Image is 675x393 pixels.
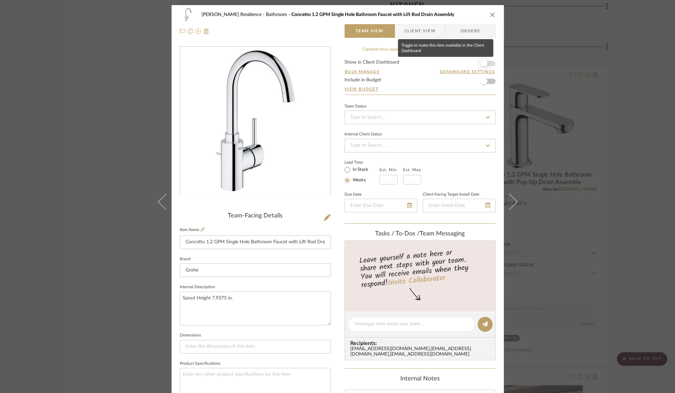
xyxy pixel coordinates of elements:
[404,24,436,38] span: Client View
[180,227,205,233] label: Item Name
[403,167,421,172] label: Est. Max
[344,69,380,75] button: Bulk Manage
[380,167,397,172] label: Est. Min
[204,29,209,34] img: Remove from project
[202,12,266,17] span: [PERSON_NAME] Residence
[344,46,496,53] div: Content here copies to Client View - confirm visibility there.
[344,139,496,152] input: Type to Search…
[356,24,384,38] span: Team View
[266,12,291,17] span: Bathroom
[344,375,496,383] div: Internal Notes
[375,231,420,237] span: Tasks / To-Dos /
[344,165,380,184] mat-radio-group: Select item type
[180,362,220,365] label: Product Specifications
[423,193,479,196] label: Client-Facing Target Install Date
[180,212,331,220] div: Team-Facing Details
[344,111,496,124] input: Type to Search…
[180,235,331,249] input: Enter Item Name
[344,133,382,136] div: Internal Client Status
[180,285,215,289] label: Internal Description
[180,8,196,21] img: 407a3667-f66b-4f9a-9edf-441e2e5e5afa_48x40.jpg
[350,340,493,346] span: Recipients:
[291,12,454,17] span: Concetto 1.2 GPM Single Hole Bathroom Faucet with Lift Rod Drain Assembly
[181,47,329,195] img: 407a3667-f66b-4f9a-9edf-441e2e5e5afa_436x436.jpg
[180,258,191,261] label: Brand
[351,167,368,173] label: In Stock
[180,340,331,354] input: Enter the dimensions of this item
[439,69,496,75] button: Dashboard Settings
[423,199,496,212] input: Enter Install Date
[387,272,445,289] a: Invite Collaborator
[350,346,493,357] div: [EMAIL_ADDRESS][DOMAIN_NAME] , [EMAIL_ADDRESS][DOMAIN_NAME] , [EMAIL_ADDRESS][DOMAIN_NAME]
[180,263,331,277] input: Enter Brand
[351,177,366,183] label: Weeks
[344,193,361,196] label: Due Date
[180,334,201,337] label: Dimensions
[344,105,366,108] div: Team Status
[344,199,417,212] input: Enter Due Date
[343,245,496,291] div: Leave yourself a note here or share next steps with your team. You will receive emails when they ...
[344,86,496,92] a: View Budget
[344,230,496,238] div: team Messaging
[180,47,331,195] div: 0
[489,12,496,18] button: close
[344,159,380,165] label: Lead Time
[453,24,488,38] span: Orders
